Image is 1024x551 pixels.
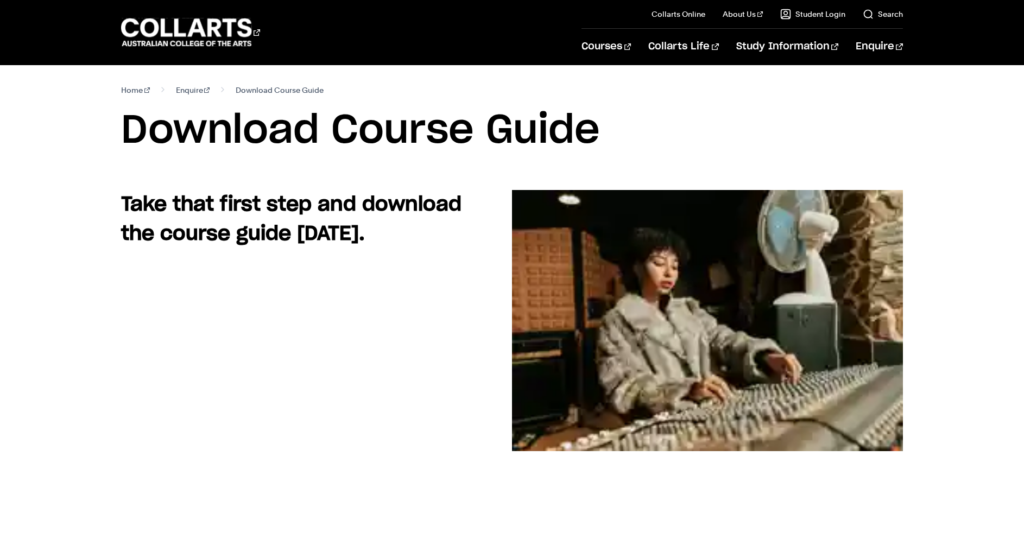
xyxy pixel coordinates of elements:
a: Enquire [176,83,210,98]
a: Study Information [736,29,838,65]
h1: Download Course Guide [121,106,903,155]
span: Download Course Guide [236,83,324,98]
a: Courses [581,29,631,65]
a: Collarts Life [648,29,718,65]
div: Go to homepage [121,17,260,48]
a: Search [863,9,903,20]
strong: Take that first step and download the course guide [DATE]. [121,195,462,244]
a: Collarts Online [652,9,705,20]
a: About Us [723,9,763,20]
a: Enquire [856,29,903,65]
a: Student Login [780,9,845,20]
a: Home [121,83,150,98]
